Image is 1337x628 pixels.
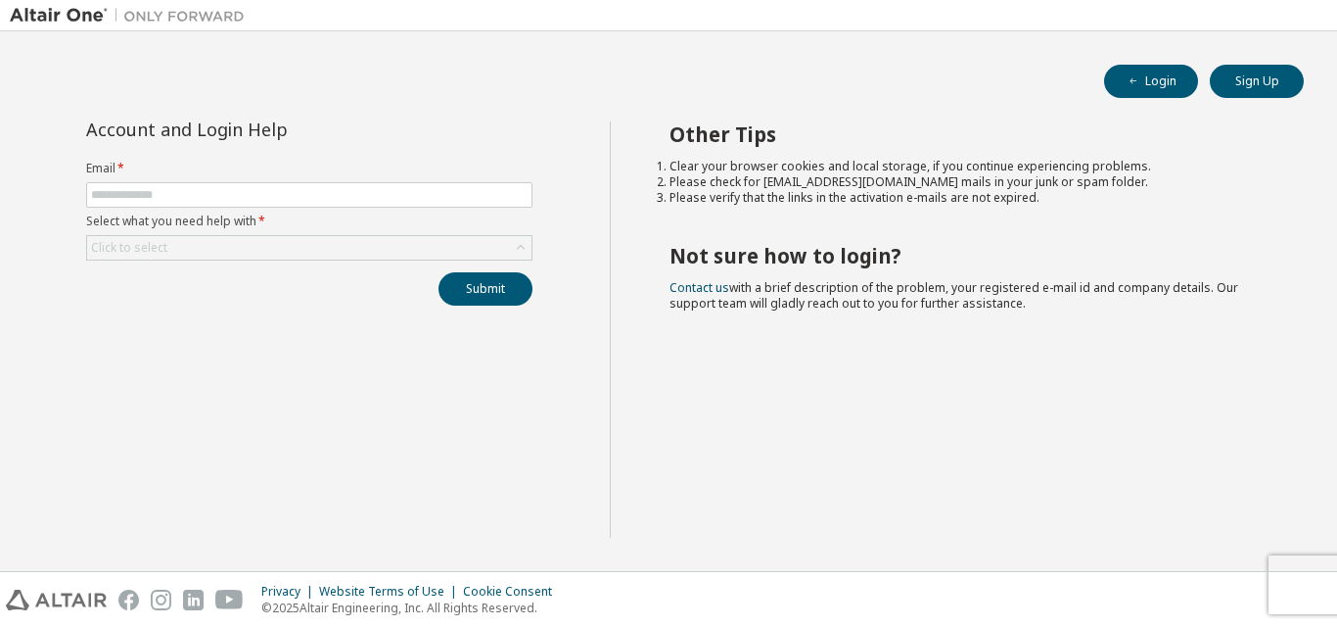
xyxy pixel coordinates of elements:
[669,159,1269,174] li: Clear your browser cookies and local storage, if you continue experiencing problems.
[86,214,532,229] label: Select what you need help with
[183,590,204,610] img: linkedin.svg
[10,6,254,25] img: Altair One
[319,584,463,600] div: Website Terms of Use
[261,600,564,616] p: © 2025 Altair Engineering, Inc. All Rights Reserved.
[1210,65,1304,98] button: Sign Up
[118,590,139,610] img: facebook.svg
[151,590,171,610] img: instagram.svg
[261,584,319,600] div: Privacy
[463,584,564,600] div: Cookie Consent
[1104,65,1198,98] button: Login
[86,121,443,137] div: Account and Login Help
[669,121,1269,147] h2: Other Tips
[669,243,1269,268] h2: Not sure how to login?
[669,174,1269,190] li: Please check for [EMAIL_ADDRESS][DOMAIN_NAME] mails in your junk or spam folder.
[669,279,1238,312] span: with a brief description of the problem, your registered e-mail id and company details. Our suppo...
[91,240,167,256] div: Click to select
[669,279,729,296] a: Contact us
[669,190,1269,206] li: Please verify that the links in the activation e-mails are not expired.
[215,590,244,610] img: youtube.svg
[86,161,532,176] label: Email
[87,236,531,260] div: Click to select
[6,590,107,610] img: altair_logo.svg
[438,272,532,306] button: Submit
